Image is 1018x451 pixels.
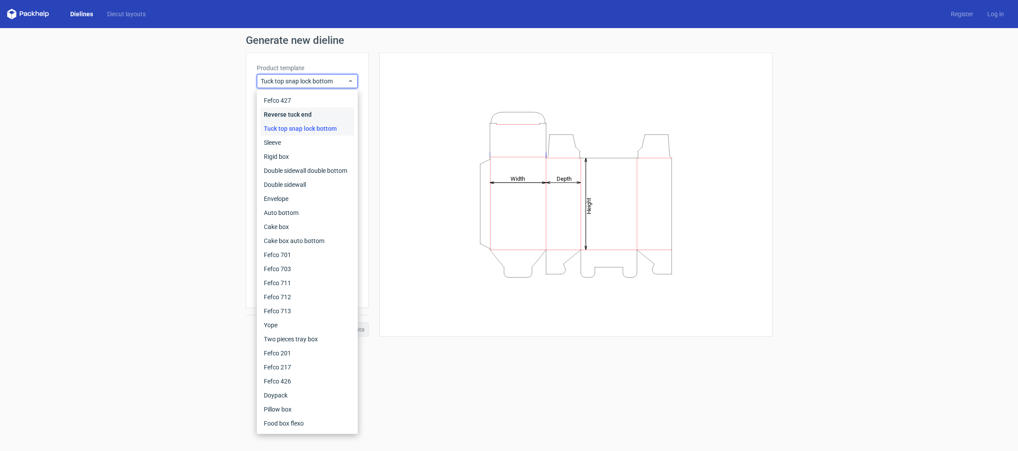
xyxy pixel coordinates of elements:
div: Double sidewall double bottom [260,164,354,178]
div: Fefco 711 [260,276,354,290]
div: Envelope [260,192,354,206]
div: Fefco 713 [260,304,354,318]
a: Diecut layouts [100,10,153,18]
div: Fefco 712 [260,290,354,304]
span: Tuck top snap lock bottom [261,77,347,86]
a: Log in [980,10,1011,18]
div: Sleeve [260,136,354,150]
div: Auto bottom [260,206,354,220]
tspan: Height [586,197,592,214]
div: Fefco 201 [260,346,354,360]
div: Cake box [260,220,354,234]
div: Reverse tuck end [260,107,354,122]
h1: Generate new dieline [246,35,773,46]
div: Doypack [260,388,354,402]
div: Fefco 703 [260,262,354,276]
tspan: Width [510,175,525,182]
div: Fefco 701 [260,248,354,262]
a: Register [944,10,980,18]
div: Tuck top snap lock bottom [260,122,354,136]
div: Food box flexo [260,416,354,430]
div: Fefco 217 [260,360,354,374]
div: Two pieces tray box [260,332,354,346]
div: Cake box auto bottom [260,234,354,248]
tspan: Depth [557,175,572,182]
div: Fefco 426 [260,374,354,388]
label: Product template [257,64,358,72]
div: Double sidewall [260,178,354,192]
div: Fefco 427 [260,93,354,107]
div: Yope [260,318,354,332]
div: Rigid box [260,150,354,164]
a: Dielines [63,10,100,18]
div: Pillow box [260,402,354,416]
